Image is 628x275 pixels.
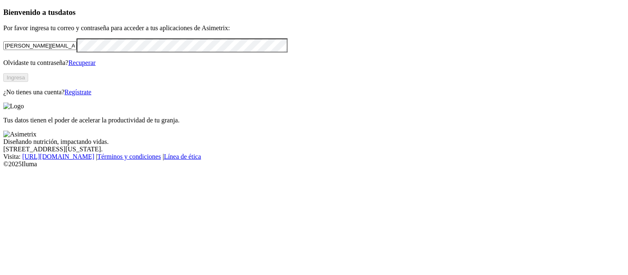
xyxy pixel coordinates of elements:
button: Ingresa [3,73,28,82]
img: Logo [3,103,24,110]
a: [URL][DOMAIN_NAME] [22,153,94,160]
div: [STREET_ADDRESS][US_STATE]. [3,146,625,153]
p: ¿No tienes una cuenta? [3,88,625,96]
div: Visita : | | [3,153,625,160]
span: datos [58,8,76,17]
h3: Bienvenido a tus [3,8,625,17]
p: Olvidaste tu contraseña? [3,59,625,67]
a: Términos y condiciones [97,153,161,160]
a: Línea de ética [164,153,201,160]
input: Tu correo [3,41,77,50]
div: Diseñando nutrición, impactando vidas. [3,138,625,146]
p: Tus datos tienen el poder de acelerar la productividad de tu granja. [3,117,625,124]
a: Recuperar [68,59,96,66]
p: Por favor ingresa tu correo y contraseña para acceder a tus aplicaciones de Asimetrix: [3,24,625,32]
a: Regístrate [65,88,91,96]
img: Asimetrix [3,131,36,138]
div: © 2025 Iluma [3,160,625,168]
